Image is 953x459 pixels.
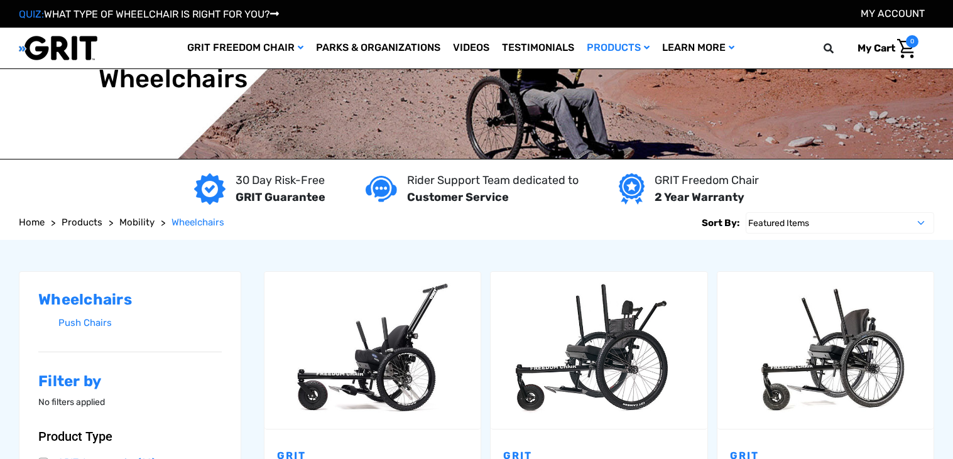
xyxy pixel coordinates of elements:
a: QUIZ:WHAT TYPE OF WHEELCHAIR IS RIGHT FOR YOU? [19,8,279,20]
strong: Customer Service [407,190,509,204]
span: My Cart [858,42,895,54]
a: GRIT Freedom Chair [181,28,310,68]
a: Cart with 0 items [848,35,918,62]
a: Account [861,8,925,19]
a: GRIT Junior,$4,995.00 [264,272,481,429]
h1: Wheelchairs [99,64,248,94]
a: GRIT Freedom Chair: Pro,$5,495.00 [717,272,934,429]
span: Mobility [119,217,155,228]
span: Products [62,217,102,228]
img: Cart [897,39,915,58]
span: Home [19,217,45,228]
img: GRIT Guarantee [194,173,226,205]
h2: Wheelchairs [38,291,222,309]
span: Wheelchairs [172,217,224,228]
strong: 2 Year Warranty [655,190,744,204]
img: GRIT All-Terrain Wheelchair and Mobility Equipment [19,35,97,61]
img: Year warranty [619,173,645,205]
h2: Filter by [38,372,222,391]
button: Product Type [38,429,222,444]
a: Mobility [119,215,155,230]
p: Rider Support Team dedicated to [407,172,579,189]
p: No filters applied [38,396,222,409]
img: GRIT Freedom Chair Pro: the Pro model shown including contoured Invacare Matrx seatback, Spinergy... [717,278,934,423]
span: Product Type [38,429,112,444]
a: Learn More [656,28,741,68]
p: GRIT Freedom Chair [655,172,759,189]
a: Products [62,215,102,230]
a: Push Chairs [58,314,222,332]
strong: GRIT Guarantee [236,190,325,204]
p: 30 Day Risk-Free [236,172,325,189]
a: Wheelchairs [172,215,224,230]
span: QUIZ: [19,8,44,20]
img: GRIT Junior: GRIT Freedom Chair all terrain wheelchair engineered specifically for kids [264,278,481,423]
a: Testimonials [496,28,580,68]
label: Sort By: [702,212,739,234]
a: Products [580,28,656,68]
a: Videos [447,28,496,68]
a: GRIT Freedom Chair: Spartan,$3,995.00 [491,272,707,429]
a: Home [19,215,45,230]
span: 0 [906,35,918,48]
a: Parks & Organizations [310,28,447,68]
img: Customer service [366,176,397,202]
img: GRIT Freedom Chair: Spartan [491,278,707,423]
input: Search [829,35,848,62]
